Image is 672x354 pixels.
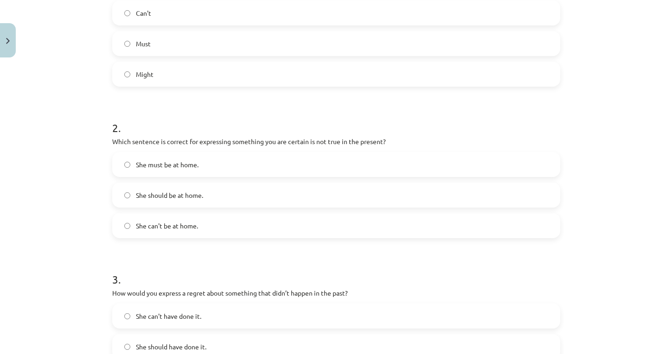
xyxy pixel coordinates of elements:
[124,192,130,198] input: She should be at home.
[136,342,206,352] span: She should have done it.
[124,344,130,350] input: She should have done it.
[124,41,130,47] input: Must
[124,10,130,16] input: Can't
[136,70,154,79] span: Might
[124,71,130,77] input: Might
[136,311,201,321] span: She can't have done it.
[112,105,560,134] h1: 2 .
[136,190,203,200] span: She should be at home.
[124,223,130,229] input: She can't be at home.
[112,137,560,146] p: Which sentence is correct for expressing something you are certain is not true in the present?
[136,221,198,231] span: She can't be at home.
[136,160,198,170] span: She must be at home.
[112,257,560,285] h1: 3 .
[112,288,560,298] p: How would you express a regret about something that didn’t happen in the past?
[124,313,130,319] input: She can't have done it.
[124,162,130,168] input: She must be at home.
[136,39,151,49] span: Must
[136,8,151,18] span: Can't
[6,38,10,44] img: icon-close-lesson-0947bae3869378f0d4975bcd49f059093ad1ed9edebbc8119c70593378902aed.svg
